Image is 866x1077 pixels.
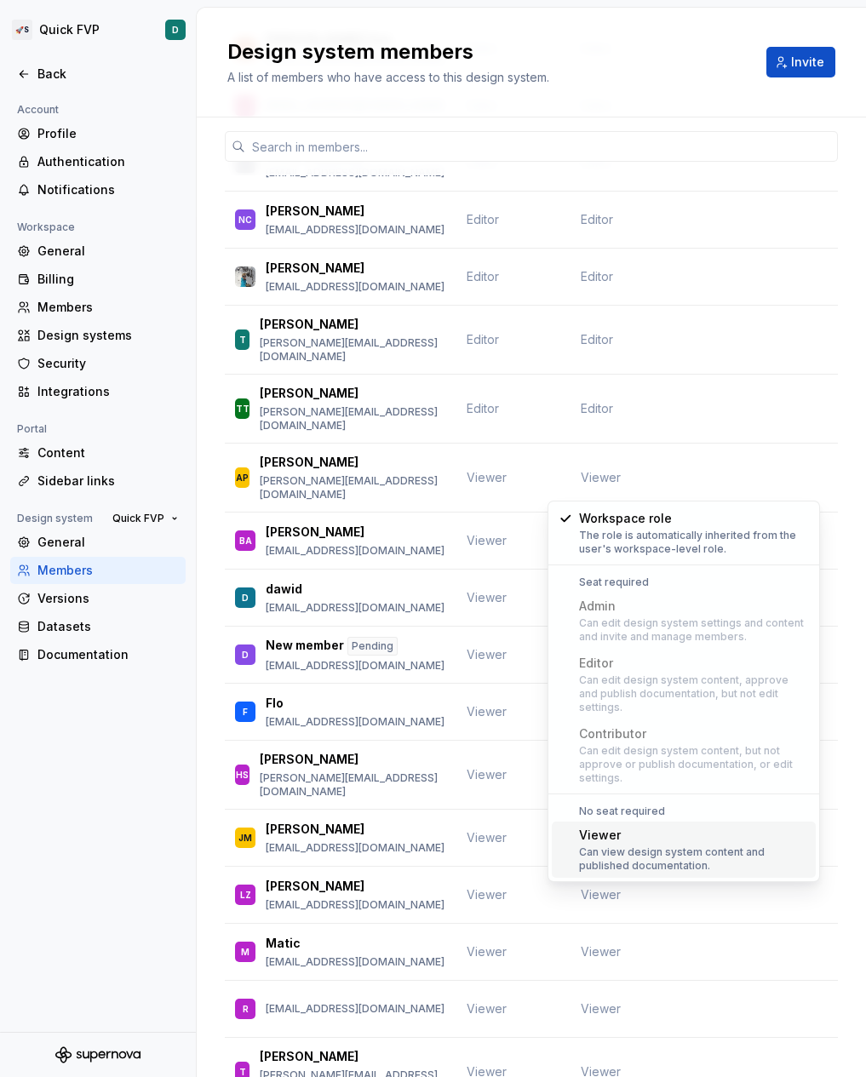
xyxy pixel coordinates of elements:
[579,827,809,844] div: Viewer
[10,217,82,238] div: Workspace
[266,955,444,969] p: [EMAIL_ADDRESS][DOMAIN_NAME]
[37,153,179,170] div: Authentication
[467,590,507,604] span: Viewer
[579,744,809,785] div: Can edit design system content, but not approve or publish documentation, or edit settings.
[260,405,446,433] p: [PERSON_NAME][EMAIL_ADDRESS][DOMAIN_NAME]
[10,238,186,265] a: General
[260,751,358,768] p: [PERSON_NAME]
[467,533,507,547] span: Viewer
[581,469,621,486] span: Viewer
[579,529,809,556] div: The role is automatically inherited from the user's workspace-level role.
[467,212,499,226] span: Editor
[266,878,364,895] p: [PERSON_NAME]
[579,598,809,615] div: Admin
[467,1001,507,1016] span: Viewer
[467,647,507,662] span: Viewer
[347,637,398,656] div: Pending
[266,659,444,673] p: [EMAIL_ADDRESS][DOMAIN_NAME]
[467,269,499,284] span: Editor
[260,385,358,402] p: [PERSON_NAME]
[467,830,507,845] span: Viewer
[260,474,446,501] p: [PERSON_NAME][EMAIL_ADDRESS][DOMAIN_NAME]
[55,1046,141,1063] svg: Supernova Logo
[548,501,819,564] div: Suggestions
[238,211,252,228] div: NC
[791,54,824,71] span: Invite
[266,203,364,220] p: [PERSON_NAME]
[10,439,186,467] a: Content
[579,673,809,714] div: Can edit design system content, approve and publish documentation, but not edit settings.
[10,613,186,640] a: Datasets
[579,725,809,742] div: Contributor
[266,280,444,294] p: [EMAIL_ADDRESS][DOMAIN_NAME]
[12,20,32,40] div: 🚀S
[243,1000,249,1017] div: R
[10,467,186,495] a: Sidebar links
[241,943,249,960] div: M
[579,845,809,873] div: Can view design system content and published documentation.
[37,181,179,198] div: Notifications
[467,767,507,782] span: Viewer
[37,646,179,663] div: Documentation
[239,331,246,348] div: T
[581,268,613,285] span: Editor
[266,544,444,558] p: [EMAIL_ADDRESS][DOMAIN_NAME]
[581,400,613,417] span: Editor
[579,655,809,672] div: Editor
[37,327,179,344] div: Design systems
[581,1000,621,1017] span: Viewer
[266,841,444,855] p: [EMAIL_ADDRESS][DOMAIN_NAME]
[10,508,100,529] div: Design system
[39,21,100,38] div: Quick FVP
[266,524,364,541] p: [PERSON_NAME]
[266,715,444,729] p: [EMAIL_ADDRESS][DOMAIN_NAME]
[548,794,819,881] div: Suggestions
[266,695,284,712] p: Flo
[37,618,179,635] div: Datasets
[10,529,186,556] a: General
[10,266,186,293] a: Billing
[37,243,179,260] div: General
[10,585,186,612] a: Versions
[37,444,179,461] div: Content
[467,332,499,347] span: Editor
[260,771,446,799] p: [PERSON_NAME][EMAIL_ADDRESS][DOMAIN_NAME]
[579,616,809,644] div: Can edit design system settings and content and invite and manage members.
[10,120,186,147] a: Profile
[266,223,444,237] p: [EMAIL_ADDRESS][DOMAIN_NAME]
[3,11,192,49] button: 🚀SQuick FVPD
[172,23,179,37] div: D
[581,331,613,348] span: Editor
[10,322,186,349] a: Design systems
[10,60,186,88] a: Back
[37,355,179,372] div: Security
[227,38,549,66] h2: Design system members
[266,601,444,615] p: [EMAIL_ADDRESS][DOMAIN_NAME]
[266,260,364,277] p: [PERSON_NAME]
[552,576,816,589] div: Seat required
[260,316,358,333] p: [PERSON_NAME]
[260,1048,358,1065] p: [PERSON_NAME]
[581,943,621,960] span: Viewer
[37,473,179,490] div: Sidebar links
[467,944,507,959] span: Viewer
[266,637,344,656] p: New member
[242,646,249,663] div: D
[236,400,249,417] div: TT
[10,100,66,120] div: Account
[467,704,507,719] span: Viewer
[112,512,164,525] span: Quick FVP
[260,454,358,471] p: [PERSON_NAME]
[10,557,186,584] a: Members
[579,510,809,527] div: Workspace role
[235,266,255,287] img: Oskar Koristka
[242,589,249,606] div: D
[10,350,186,377] a: Security
[37,590,179,607] div: Versions
[467,887,507,902] span: Viewer
[467,401,499,415] span: Editor
[10,294,186,321] a: Members
[766,47,835,77] button: Invite
[37,271,179,288] div: Billing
